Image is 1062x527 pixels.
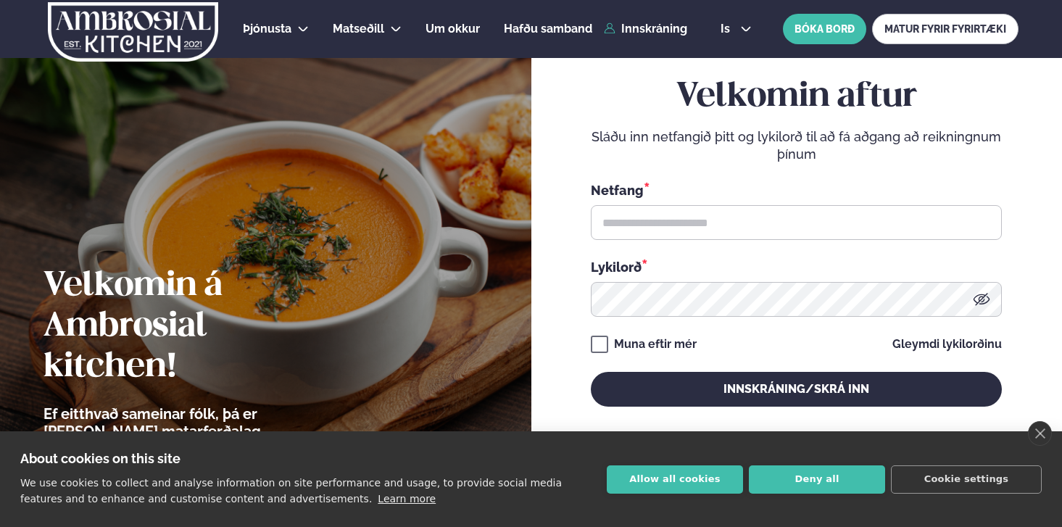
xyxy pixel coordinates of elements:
[43,266,344,388] h2: Velkomin á Ambrosial kitchen!
[591,180,1002,199] div: Netfang
[504,20,592,38] a: Hafðu samband
[591,257,1002,276] div: Lykilorð
[891,465,1042,494] button: Cookie settings
[504,22,592,36] span: Hafðu samband
[749,465,885,494] button: Deny all
[333,22,384,36] span: Matseðill
[591,128,1002,163] p: Sláðu inn netfangið þitt og lykilorð til að fá aðgang að reikningnum þínum
[426,20,480,38] a: Um okkur
[892,339,1002,350] a: Gleymdi lykilorðinu
[46,2,220,62] img: logo
[604,22,687,36] a: Innskráning
[783,14,866,44] button: BÓKA BORÐ
[591,372,1002,407] button: Innskráning/Skrá inn
[872,14,1019,44] a: MATUR FYRIR FYRIRTÆKI
[333,20,384,38] a: Matseðill
[709,23,763,35] button: is
[378,493,436,505] a: Learn more
[607,465,743,494] button: Allow all cookies
[243,20,291,38] a: Þjónusta
[1028,421,1052,446] a: close
[20,451,181,466] strong: About cookies on this site
[243,22,291,36] span: Þjónusta
[721,23,734,35] span: is
[20,477,562,505] p: We use cookies to collect and analyse information on site performance and usage, to provide socia...
[426,22,480,36] span: Um okkur
[591,77,1002,117] h2: Velkomin aftur
[43,405,344,440] p: Ef eitthvað sameinar fólk, þá er [PERSON_NAME] matarferðalag.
